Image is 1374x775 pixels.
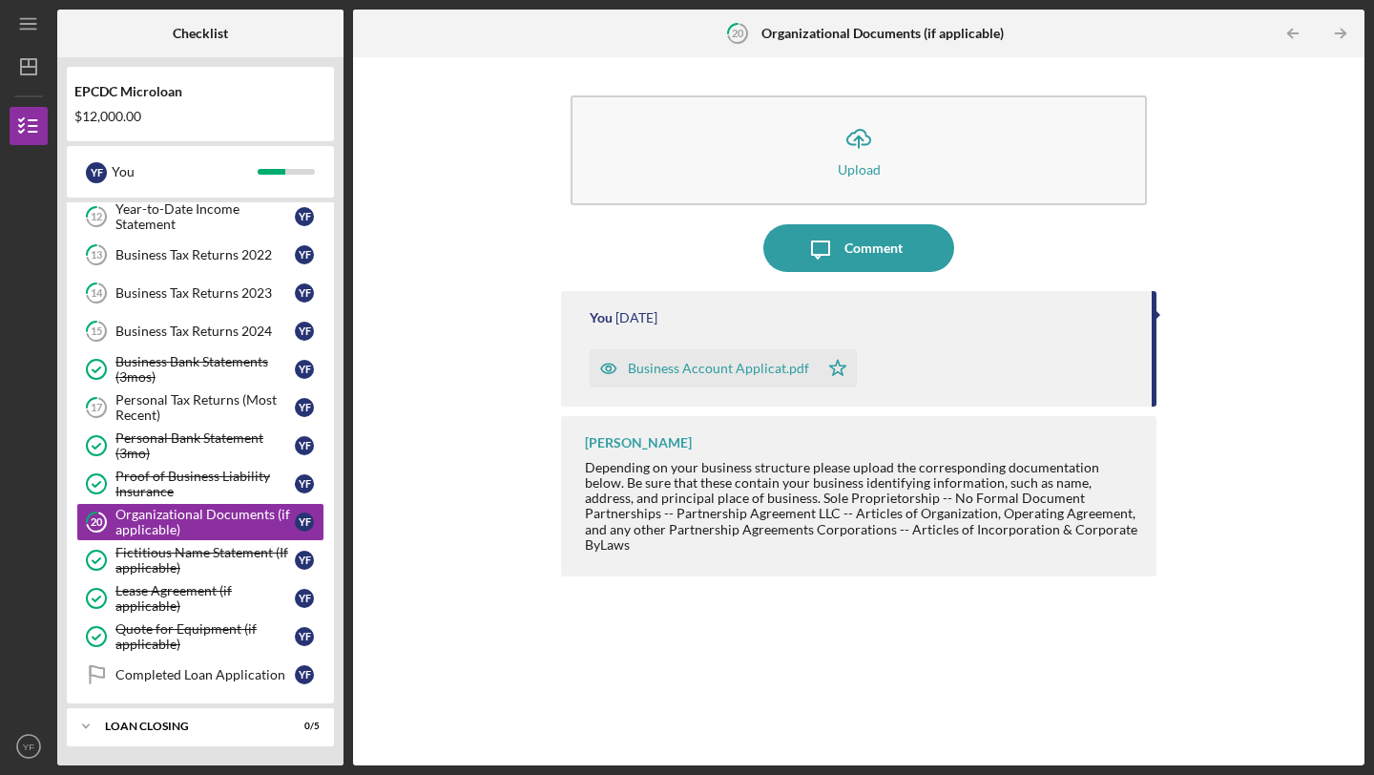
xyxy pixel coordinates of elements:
tspan: 20 [732,27,744,39]
a: Fictitious Name Statement (If applicable)YF [76,541,324,579]
b: Checklist [173,26,228,41]
a: 12Year-to-Date Income StatementYF [76,198,324,236]
div: Y F [295,245,314,264]
a: Completed Loan ApplicationYF [76,656,324,694]
a: Business Bank Statements (3mos)YF [76,350,324,388]
div: Comment [844,224,903,272]
div: Fictitious Name Statement (If applicable) [115,545,295,576]
button: Upload [571,95,1147,205]
div: Y F [295,207,314,226]
a: Quote for Equipment (if applicable)YF [76,618,324,656]
div: Quote for Equipment (if applicable) [115,621,295,652]
a: 20Organizational Documents (if applicable)YF [76,503,324,541]
div: Y F [295,665,314,684]
div: Lease Agreement (if applicable) [115,583,295,614]
text: YF [23,742,34,752]
tspan: 14 [91,287,103,300]
time: 2025-09-22 00:25 [615,310,657,325]
div: Y F [295,283,314,303]
div: Personal Bank Statement (3mo) [115,430,295,461]
div: EPCDC Microloan [74,84,326,99]
a: 13Business Tax Returns 2022YF [76,236,324,274]
a: Lease Agreement (if applicable)YF [76,579,324,618]
a: 15Business Tax Returns 2024YF [76,312,324,350]
a: 14Business Tax Returns 2023YF [76,274,324,312]
tspan: 15 [91,325,102,338]
div: Business Bank Statements (3mos) [115,354,295,385]
div: Y F [295,322,314,341]
div: You [112,156,258,188]
div: Upload [838,162,881,177]
div: Y F [295,398,314,417]
tspan: 12 [91,211,102,223]
tspan: 13 [91,249,102,262]
div: You [590,310,613,325]
tspan: 20 [91,516,103,529]
button: Comment [763,224,954,272]
div: Y F [295,551,314,570]
div: Year-to-Date Income Statement [115,201,295,232]
div: Organizational Documents (if applicable) [115,507,295,537]
div: Y F [295,589,314,608]
b: Organizational Documents (if applicable) [761,26,1004,41]
div: Business Tax Returns 2024 [115,324,295,339]
div: Y F [86,162,107,183]
div: 0 / 5 [285,721,320,732]
div: Personal Tax Returns (Most Recent) [115,392,295,423]
div: Business Account Applicat.pdf [628,361,809,376]
div: Y F [295,513,314,532]
div: Completed Loan Application [115,667,295,682]
div: Depending on your business structure please upload the corresponding documentation below. Be sure... [585,460,1137,553]
div: Y F [295,474,314,493]
tspan: 17 [91,402,103,414]
div: Y F [295,360,314,379]
div: Business Tax Returns 2023 [115,285,295,301]
a: Proof of Business Liability InsuranceYF [76,465,324,503]
button: Business Account Applicat.pdf [590,349,857,387]
button: YF [10,727,48,765]
a: Personal Bank Statement (3mo)YF [76,427,324,465]
div: Proof of Business Liability Insurance [115,469,295,499]
a: 17Personal Tax Returns (Most Recent)YF [76,388,324,427]
div: Loan Closing [105,721,272,732]
div: Business Tax Returns 2022 [115,247,295,262]
div: [PERSON_NAME] [585,435,692,450]
div: $12,000.00 [74,109,326,124]
div: Y F [295,436,314,455]
div: Y F [295,627,314,646]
